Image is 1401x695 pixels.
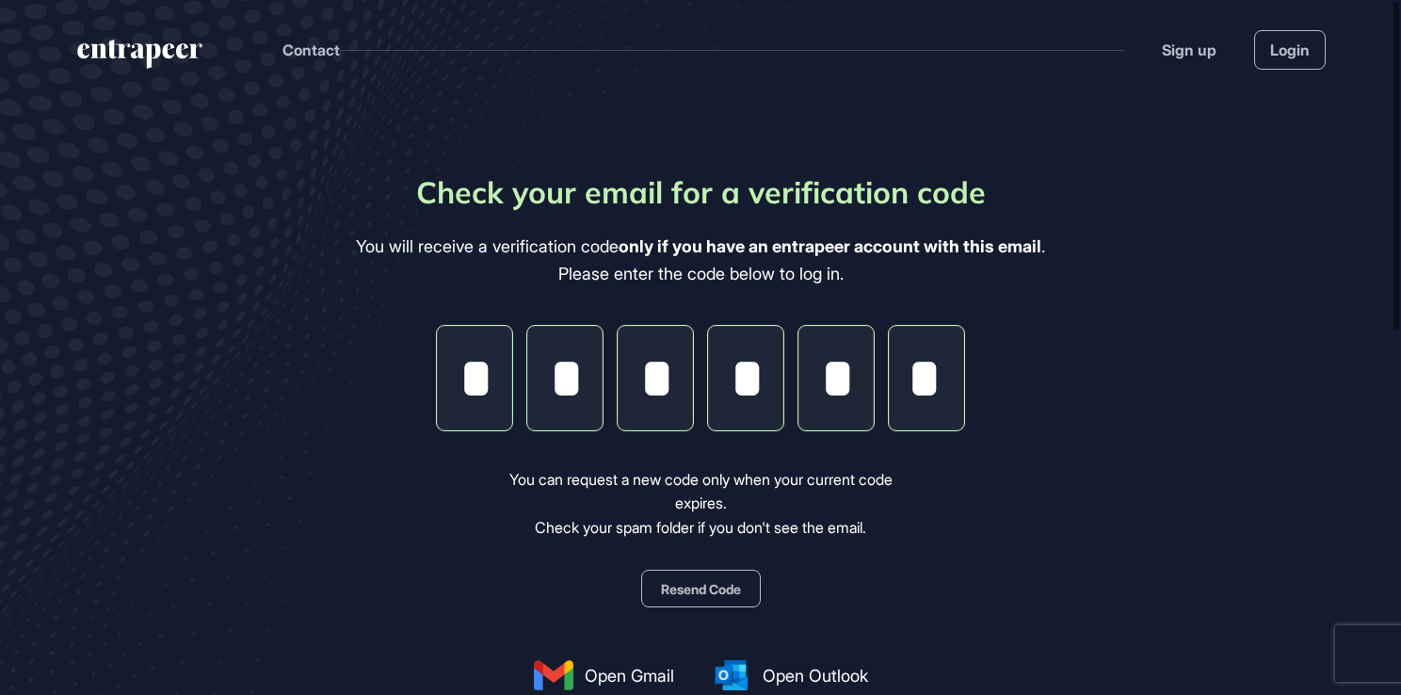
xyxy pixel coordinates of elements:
div: You will receive a verification code . Please enter the code below to log in. [356,234,1045,288]
a: Open Outlook [712,660,868,690]
div: Check your email for a verification code [416,170,986,215]
div: You can request a new code only when your current code expires. Check your spam folder if you don... [483,468,919,541]
span: Open Outlook [763,663,868,688]
button: Contact [282,38,340,62]
a: Login [1254,30,1326,70]
a: Sign up [1162,39,1216,61]
b: only if you have an entrapeer account with this email [619,236,1041,256]
button: Resend Code [641,570,761,607]
span: Open Gmail [585,663,674,688]
a: entrapeer-logo [75,40,204,75]
a: Open Gmail [534,660,674,690]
